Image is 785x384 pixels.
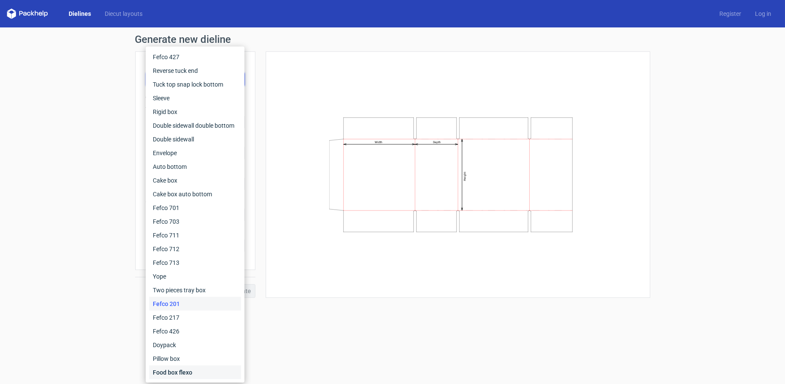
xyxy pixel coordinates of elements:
[375,141,382,144] text: Width
[149,270,241,283] div: Yope
[149,50,241,64] div: Fefco 427
[149,338,241,352] div: Doypack
[149,91,241,105] div: Sleeve
[149,187,241,201] div: Cake box auto bottom
[149,297,241,311] div: Fefco 201
[135,34,650,45] h1: Generate new dieline
[712,9,748,18] a: Register
[149,215,241,228] div: Fefco 703
[433,141,441,144] text: Depth
[149,352,241,366] div: Pillow box
[149,174,241,187] div: Cake box
[149,256,241,270] div: Fefco 713
[149,366,241,379] div: Food box flexo
[149,228,241,242] div: Fefco 711
[98,9,149,18] a: Diecut layouts
[149,132,241,146] div: Double sidewall
[149,201,241,215] div: Fefco 701
[149,105,241,119] div: Rigid box
[463,172,466,181] text: Height
[748,9,778,18] a: Log in
[149,311,241,324] div: Fefco 217
[149,324,241,338] div: Fefco 426
[149,64,241,78] div: Reverse tuck end
[149,146,241,160] div: Envelope
[62,9,98,18] a: Dielines
[149,283,241,297] div: Two pieces tray box
[149,78,241,91] div: Tuck top snap lock bottom
[149,242,241,256] div: Fefco 712
[149,160,241,174] div: Auto bottom
[149,119,241,132] div: Double sidewall double bottom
